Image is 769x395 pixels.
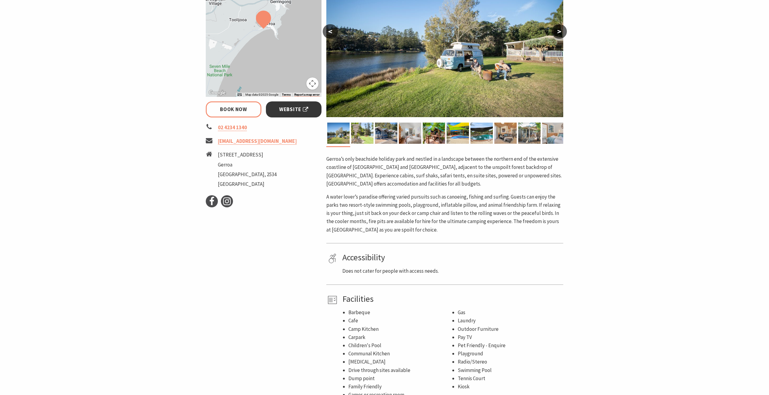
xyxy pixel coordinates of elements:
[518,123,541,144] img: Couple on cabin deck at Seven Mile Beach Holiday Park
[348,333,452,341] li: Carpark
[218,138,297,145] a: [EMAIL_ADDRESS][DOMAIN_NAME]
[326,193,563,234] p: A water lover’s paradise offering varied pursuits such as canoeing, fishing and surfing. Guests c...
[207,89,227,97] a: Open this area in Google Maps (opens a new window)
[218,180,276,188] li: [GEOGRAPHIC_DATA]
[306,77,318,90] button: Map camera controls
[348,341,452,350] li: Children's Pool
[458,308,561,317] li: Gas
[375,123,397,144] img: Surf shak
[399,123,421,144] img: shack 2
[348,308,452,317] li: Barbeque
[348,374,452,383] li: Dump point
[458,317,561,325] li: Laundry
[458,350,561,358] li: Playground
[348,383,452,391] li: Family Friendly
[348,358,452,366] li: [MEDICAL_DATA]
[218,151,276,159] li: [STREET_ADDRESS]
[458,374,561,383] li: Tennis Court
[348,366,452,374] li: Drive through sites available
[552,24,567,39] button: >
[327,123,350,144] img: Combi Van, Camping, Caravanning, Sites along Crooked River at Seven Mile Beach Holiday Park
[218,124,247,131] a: 02 4234 1340
[458,366,561,374] li: Swimming Pool
[348,325,452,333] li: Camp Kitchen
[423,123,445,144] img: Safari Tents at Seven Mile Beach Holiday Park
[458,325,561,333] li: Outdoor Furniture
[294,93,320,97] a: Report a map error
[351,123,373,144] img: Welcome to Seven Mile Beach Holiday Park
[458,341,561,350] li: Pet Friendly - Enquire
[282,93,291,97] a: Terms (opens in new tab)
[458,383,561,391] li: Kiosk
[348,350,452,358] li: Communal Kitchen
[218,161,276,169] li: Gerroa
[326,155,563,188] p: Gerroa’s only beachside holiday park and nestled in a landscape between the northern end of the e...
[266,101,322,117] a: Website
[342,267,561,275] p: Does not cater for people with access needs.
[447,123,469,144] img: jumping pillow
[342,252,561,263] h4: Accessibility
[494,123,517,144] img: fireplace
[237,93,242,97] button: Keyboard shortcuts
[470,123,493,144] img: Beachside Pool
[207,89,227,97] img: Google
[218,170,276,179] li: [GEOGRAPHIC_DATA], 2534
[206,101,262,117] a: Book Now
[458,358,561,366] li: Radio/Stereo
[279,105,308,114] span: Website
[323,24,338,39] button: <
[458,333,561,341] li: Pay TV
[348,317,452,325] li: Cafe
[342,294,561,304] h4: Facilities
[542,123,564,144] img: cabin bedroom
[245,93,278,96] span: Map data ©2025 Google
